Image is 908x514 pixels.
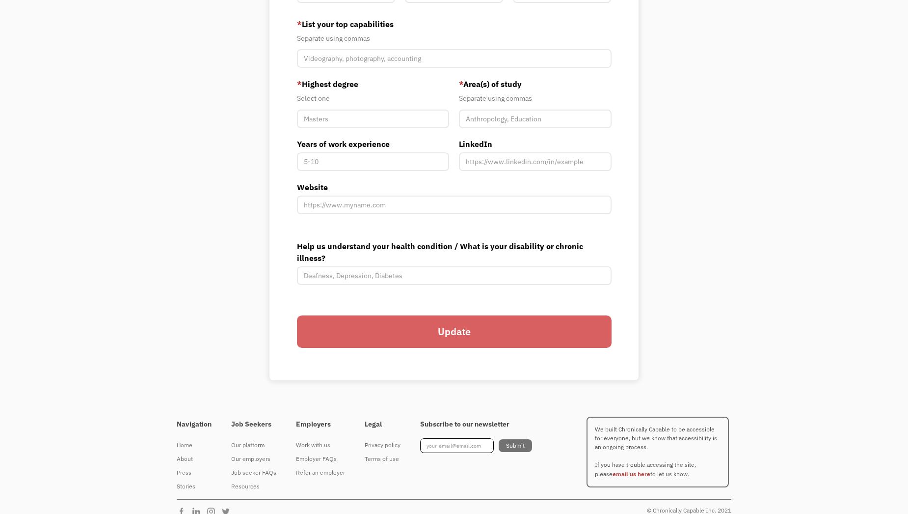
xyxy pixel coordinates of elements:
[420,438,494,453] input: your-email@email.com
[297,315,612,348] input: Update
[296,452,345,466] a: Employer FAQs
[297,78,450,90] label: Highest degree
[177,439,212,451] div: Home
[231,466,276,480] a: Job seeker FAQs
[297,266,612,285] input: Deafness, Depression, Diabetes
[177,452,212,466] a: About
[177,420,212,429] h4: Navigation
[499,439,532,452] input: Submit
[177,453,212,465] div: About
[297,196,612,214] input: https://www.myname.com
[297,138,450,150] label: Years of work experience
[231,481,276,492] div: Resources
[420,438,532,453] form: Footer Newsletter
[231,420,276,429] h4: Job Seekers
[459,78,612,90] label: Area(s) of study
[297,110,450,128] input: Masters
[177,467,212,479] div: Press
[177,438,212,452] a: Home
[297,18,612,30] label: List your top capabilities
[177,481,212,492] div: Stories
[613,470,650,478] a: email us here
[231,453,276,465] div: Our employers
[296,438,345,452] a: Work with us
[365,452,401,466] a: Terms of use
[297,181,612,193] label: Website
[365,438,401,452] a: Privacy policy
[296,467,345,479] div: Refer an employer
[297,32,612,44] div: Separate using commas
[587,417,729,487] p: We built Chronically Capable to be accessible for everyone, but we know that accessibility is an ...
[420,420,532,429] h4: Subscribe to our newsletter
[297,240,612,264] label: Help us understand your health condition / What is your disability or chronic illness?
[365,453,401,465] div: Terms of use
[296,439,345,451] div: Work with us
[365,439,401,451] div: Privacy policy
[459,110,612,128] input: Anthropology, Education
[231,438,276,452] a: Our platform
[459,152,612,171] input: https://www.linkedin.com/in/example
[459,138,612,150] label: LinkedIn
[231,452,276,466] a: Our employers
[177,466,212,480] a: Press
[297,92,450,104] div: Select one
[231,480,276,493] a: Resources
[177,480,212,493] a: Stories
[296,453,345,465] div: Employer FAQs
[365,420,401,429] h4: Legal
[297,49,612,68] input: Videography, photography, accounting
[296,420,345,429] h4: Employers
[297,152,450,171] input: 5-10
[231,439,276,451] div: Our platform
[459,92,612,104] div: Separate using commas
[296,466,345,480] a: Refer an employer
[231,467,276,479] div: Job seeker FAQs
